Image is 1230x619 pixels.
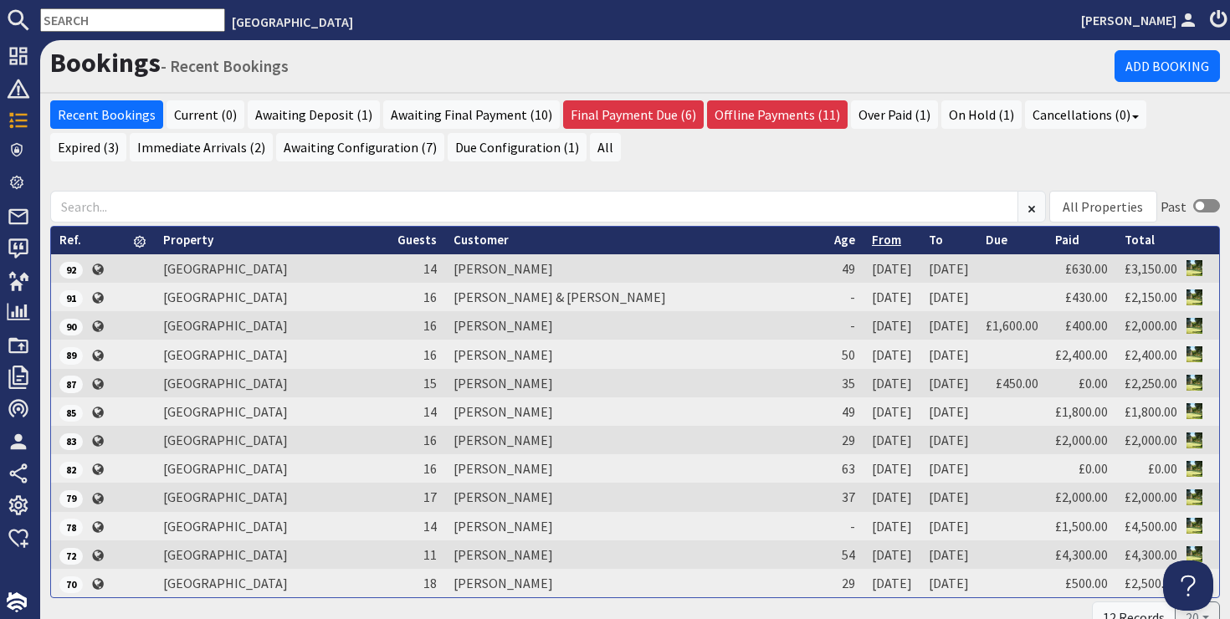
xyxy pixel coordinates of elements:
[397,232,437,248] a: Guests
[59,490,83,507] span: 79
[445,569,826,597] td: [PERSON_NAME]
[920,454,977,483] td: [DATE]
[445,283,826,311] td: [PERSON_NAME] & [PERSON_NAME]
[1186,318,1202,334] img: Referer: Primrose Manor
[1025,100,1146,129] a: Cancellations (0)
[826,340,864,368] td: 50
[163,460,288,477] a: [GEOGRAPHIC_DATA]
[864,254,920,283] td: [DATE]
[826,254,864,283] td: 49
[1186,375,1202,391] img: Referer: Primrose Manor
[1055,489,1108,505] a: £2,000.00
[163,232,213,248] a: Property
[59,575,83,591] a: 70
[864,454,920,483] td: [DATE]
[920,311,977,340] td: [DATE]
[920,369,977,397] td: [DATE]
[161,56,289,76] small: - Recent Bookings
[920,283,977,311] td: [DATE]
[996,375,1038,391] a: £450.00
[448,133,587,161] a: Due Configuration (1)
[826,512,864,540] td: -
[1163,560,1213,611] iframe: Toggle Customer Support
[445,454,826,483] td: [PERSON_NAME]
[59,432,83,448] a: 83
[1186,346,1202,362] img: Referer: Primrose Manor
[445,426,826,454] td: [PERSON_NAME]
[864,397,920,426] td: [DATE]
[248,100,380,129] a: Awaiting Deposit (1)
[445,254,826,283] td: [PERSON_NAME]
[50,46,161,79] a: Bookings
[1186,518,1202,534] img: Referer: Primrose Manor
[1161,197,1186,217] div: Past
[864,483,920,511] td: [DATE]
[59,518,83,535] a: 78
[163,489,288,505] a: [GEOGRAPHIC_DATA]
[1186,489,1202,505] img: Referer: Primrose Manor
[423,289,437,305] span: 16
[59,576,83,593] span: 70
[445,369,826,397] td: [PERSON_NAME]
[1186,260,1202,276] img: Referer: Primrose Manor
[163,260,288,277] a: [GEOGRAPHIC_DATA]
[423,403,437,420] span: 14
[1125,546,1177,563] a: £4,300.00
[1063,197,1143,217] div: All Properties
[130,133,273,161] a: Immediate Arrivals (2)
[1125,432,1177,448] a: £2,000.00
[1125,375,1177,391] a: £2,250.00
[423,346,437,363] span: 16
[445,311,826,340] td: [PERSON_NAME]
[59,519,83,535] span: 78
[1186,289,1202,305] img: Referer: Primrose Manor
[163,432,288,448] a: [GEOGRAPHIC_DATA]
[163,575,288,591] a: [GEOGRAPHIC_DATA]
[59,375,83,391] a: 87
[920,254,977,283] td: [DATE]
[59,319,83,335] span: 90
[834,232,855,248] a: Age
[1125,289,1177,305] a: £2,150.00
[826,569,864,597] td: 29
[864,311,920,340] td: [DATE]
[59,548,83,565] span: 72
[941,100,1022,129] a: On Hold (1)
[851,100,938,129] a: Over Paid (1)
[423,575,437,591] span: 18
[59,403,83,420] a: 85
[920,569,977,597] td: [DATE]
[163,317,288,334] a: [GEOGRAPHIC_DATA]
[1125,489,1177,505] a: £2,000.00
[163,403,288,420] a: [GEOGRAPHIC_DATA]
[1125,518,1177,535] a: £4,500.00
[423,518,437,535] span: 14
[423,375,437,391] span: 15
[59,376,83,392] span: 87
[707,100,848,129] a: Offline Payments (11)
[1065,289,1108,305] a: £430.00
[232,13,353,30] a: [GEOGRAPHIC_DATA]
[1055,346,1108,363] a: £2,400.00
[59,289,83,305] a: 91
[1125,403,1177,420] a: £1,800.00
[1186,432,1202,448] img: Referer: Primrose Manor
[445,340,826,368] td: [PERSON_NAME]
[826,483,864,511] td: 37
[864,426,920,454] td: [DATE]
[864,540,920,569] td: [DATE]
[163,375,288,391] a: [GEOGRAPHIC_DATA]
[445,483,826,511] td: [PERSON_NAME]
[59,489,83,505] a: 79
[423,432,437,448] span: 16
[50,133,126,161] a: Expired (3)
[872,232,901,248] a: From
[864,283,920,311] td: [DATE]
[163,518,288,535] a: [GEOGRAPHIC_DATA]
[1079,375,1108,391] a: £0.00
[826,540,864,569] td: 54
[1065,260,1108,277] a: £630.00
[1125,317,1177,334] a: £2,000.00
[445,540,826,569] td: [PERSON_NAME]
[59,232,81,248] a: Ref.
